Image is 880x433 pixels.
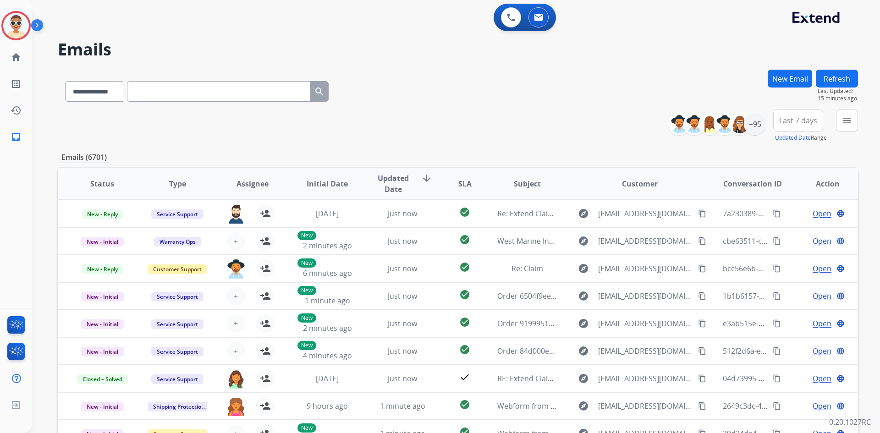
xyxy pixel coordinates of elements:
span: + [234,318,238,329]
span: Re: Claim [511,263,543,274]
span: Open [813,208,831,219]
span: Order 84d000e2-8d1e-4a80-b7a3-cdfea9e869fe [497,346,659,356]
mat-icon: language [836,209,845,218]
mat-icon: person_add [260,318,271,329]
mat-icon: language [836,374,845,383]
img: agent-avatar [227,397,245,416]
span: Order 6504f9ee-a7a7-43cd-a2af-42a33e513aef [497,291,655,301]
span: Initial Date [307,178,348,189]
img: agent-avatar [227,204,245,224]
span: Open [813,345,831,356]
mat-icon: content_copy [773,264,781,273]
span: Last 7 days [779,119,817,122]
p: New [297,313,316,323]
span: 7a230389-d033-475d-9ca2-970f0c28b740 [723,208,863,219]
mat-icon: language [836,402,845,410]
span: SLA [458,178,472,189]
span: Just now [388,346,417,356]
mat-icon: content_copy [773,237,781,245]
span: New - Initial [81,237,124,247]
mat-icon: content_copy [698,237,706,245]
mat-icon: person_add [260,400,271,411]
span: 2649c3dc-4cd9-46fd-99ed-6402a05eab0b [723,401,863,411]
p: New [297,423,316,433]
mat-icon: language [836,319,845,328]
span: New - Reply [82,264,123,274]
mat-icon: content_copy [698,374,706,383]
span: Open [813,318,831,329]
span: Re: Extend Claim - [PERSON_NAME] - Claim ID: 1af459b6-0f91-4702-bd25-e219224b9e59 [497,208,795,219]
p: 0.20.1027RC [829,417,871,428]
h2: Emails [58,40,858,59]
mat-icon: check [459,372,470,383]
span: 2 minutes ago [303,323,352,333]
p: New [297,231,316,240]
span: Service Support [151,347,203,356]
span: Webform from [EMAIL_ADDRESS][DOMAIN_NAME] on [DATE] [497,401,705,411]
button: + [227,287,245,305]
mat-icon: home [11,52,22,63]
span: Shipping Protection [148,402,210,411]
button: + [227,342,245,360]
mat-icon: person_add [260,236,271,247]
mat-icon: content_copy [773,402,781,410]
mat-icon: inbox [11,132,22,143]
span: Warranty Ops [154,237,201,247]
span: 4 minutes ago [303,351,352,361]
span: Closed – Solved [77,374,128,384]
button: Last 7 days [773,110,823,132]
span: [DATE] [316,208,339,219]
span: 1 minute ago [380,401,425,411]
span: 04d73995-e15d-46bb-93ec-39fa692ba41c [723,373,863,384]
span: cbe63511-c53b-4b23-bafb-cb45664c0cfe [723,236,861,246]
span: 1 minute ago [305,296,350,306]
span: [EMAIL_ADDRESS][DOMAIN_NAME] [598,236,693,247]
span: New - Reply [82,209,123,219]
mat-icon: content_copy [698,347,706,355]
mat-icon: language [836,292,845,300]
mat-icon: history [11,105,22,116]
span: Status [90,178,114,189]
span: Open [813,400,831,411]
span: Last Updated: [818,88,858,95]
button: + [227,314,245,333]
mat-icon: language [836,237,845,245]
mat-icon: content_copy [698,209,706,218]
mat-icon: menu [841,115,852,126]
span: Order 9199951738 [497,318,561,329]
span: Customer [622,178,658,189]
span: Range [775,134,827,142]
mat-icon: check_circle [459,317,470,328]
p: New [297,258,316,268]
span: + [234,345,238,356]
span: Updated Date [373,173,414,195]
mat-icon: content_copy [698,292,706,300]
mat-icon: person_add [260,263,271,274]
mat-icon: content_copy [773,374,781,383]
span: Just now [388,236,417,246]
img: agent-avatar [227,369,245,389]
span: Open [813,236,831,247]
span: RE: Extend Claim 69876ae1-4978-4438-bf74-b8e4fe966b5d [PERSON_NAME] [497,373,754,384]
span: New - Initial [81,292,124,301]
mat-icon: check_circle [459,207,470,218]
mat-icon: person_add [260,373,271,384]
span: New - Initial [81,402,124,411]
span: Open [813,290,831,301]
mat-icon: check_circle [459,344,470,355]
span: [EMAIL_ADDRESS][DOMAIN_NAME] [598,263,693,274]
span: Conversation ID [723,178,782,189]
mat-icon: explore [578,290,589,301]
span: bcc56e6b-0e78-4fd8-a445-05d0c1dfbabe [723,263,862,274]
p: New [297,341,316,350]
span: [EMAIL_ADDRESS][DOMAIN_NAME] [598,318,693,329]
span: New - Initial [81,347,124,356]
span: [EMAIL_ADDRESS][DOMAIN_NAME] [598,373,693,384]
p: New [297,286,316,295]
span: e3ab515e-b07e-4310-98d4-f25fbc701c40 [723,318,861,329]
span: New - Initial [81,319,124,329]
span: Customer Support [148,264,207,274]
mat-icon: language [836,347,845,355]
span: [EMAIL_ADDRESS][DOMAIN_NAME] [598,345,693,356]
img: agent-avatar [227,259,245,279]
